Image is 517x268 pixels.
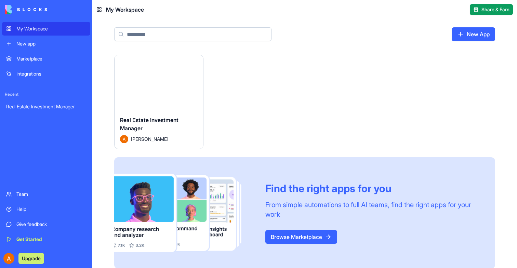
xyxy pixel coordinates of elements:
[5,5,47,14] img: logo
[481,6,509,13] span: Share & Earn
[16,40,86,47] div: New app
[16,55,86,62] div: Marketplace
[106,5,144,14] span: My Workspace
[16,236,86,243] div: Get Started
[16,191,86,198] div: Team
[2,22,90,36] a: My Workspace
[114,174,254,252] img: Frame_181_egmpey.png
[6,103,86,110] div: Real Estate Investment Manager
[265,200,479,219] div: From simple automations to full AI teams, find the right apps for your work
[16,70,86,77] div: Integrations
[265,230,337,244] a: Browse Marketplace
[2,217,90,231] a: Give feedback
[2,52,90,66] a: Marketplace
[2,202,90,216] a: Help
[131,135,168,143] span: [PERSON_NAME]
[16,221,86,228] div: Give feedback
[470,4,513,15] button: Share & Earn
[120,117,178,132] span: Real Estate Investment Manager
[16,206,86,213] div: Help
[2,187,90,201] a: Team
[16,25,86,32] div: My Workspace
[265,182,479,195] div: Find the right apps for you
[2,92,90,97] span: Recent
[114,55,203,149] a: Real Estate Investment ManagerAvatar[PERSON_NAME]
[2,37,90,51] a: New app
[2,232,90,246] a: Get Started
[120,135,128,143] img: Avatar
[3,253,14,264] img: ACg8ocK6yiNEbkF9Pv4roYnkAOki2sZYQrW7UaVyEV6GmURZ_rD7Bw=s96-c
[18,253,44,264] button: Upgrade
[2,67,90,81] a: Integrations
[18,255,44,262] a: Upgrade
[2,100,90,113] a: Real Estate Investment Manager
[452,27,495,41] a: New App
